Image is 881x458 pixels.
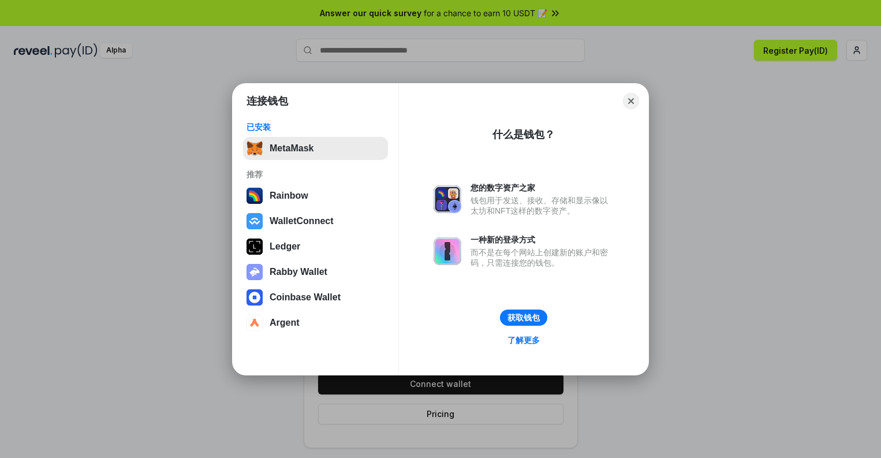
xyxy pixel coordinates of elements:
button: Close [623,93,639,109]
img: svg+xml,%3Csvg%20xmlns%3D%22http%3A%2F%2Fwww.w3.org%2F2000%2Fsvg%22%20fill%3D%22none%22%20viewBox... [434,237,461,265]
img: svg+xml,%3Csvg%20width%3D%22120%22%20height%3D%22120%22%20viewBox%3D%220%200%20120%20120%22%20fil... [247,188,263,204]
div: 什么是钱包？ [492,128,555,142]
button: Rabby Wallet [243,260,388,284]
a: 了解更多 [501,333,547,348]
img: svg+xml,%3Csvg%20xmlns%3D%22http%3A%2F%2Fwww.w3.org%2F2000%2Fsvg%22%20fill%3D%22none%22%20viewBox... [434,185,461,213]
div: MetaMask [270,143,313,154]
div: 已安装 [247,122,384,132]
button: WalletConnect [243,210,388,233]
div: 钱包用于发送、接收、存储和显示像以太坊和NFT这样的数字资产。 [471,195,614,216]
div: 一种新的登录方式 [471,234,614,245]
div: 了解更多 [507,335,540,345]
button: Coinbase Wallet [243,286,388,309]
div: Rabby Wallet [270,267,327,277]
div: WalletConnect [270,216,334,226]
h1: 连接钱包 [247,94,288,108]
img: svg+xml,%3Csvg%20xmlns%3D%22http%3A%2F%2Fwww.w3.org%2F2000%2Fsvg%22%20width%3D%2228%22%20height%3... [247,239,263,255]
img: svg+xml,%3Csvg%20xmlns%3D%22http%3A%2F%2Fwww.w3.org%2F2000%2Fsvg%22%20fill%3D%22none%22%20viewBox... [247,264,263,280]
img: svg+xml,%3Csvg%20width%3D%2228%22%20height%3D%2228%22%20viewBox%3D%220%200%2028%2028%22%20fill%3D... [247,315,263,331]
button: Rainbow [243,184,388,207]
div: Coinbase Wallet [270,292,341,303]
button: MetaMask [243,137,388,160]
div: 您的数字资产之家 [471,183,614,193]
button: Ledger [243,235,388,258]
img: svg+xml,%3Csvg%20fill%3D%22none%22%20height%3D%2233%22%20viewBox%3D%220%200%2035%2033%22%20width%... [247,140,263,157]
button: 获取钱包 [500,310,547,326]
div: Argent [270,318,300,328]
button: Argent [243,311,388,334]
div: 获取钱包 [507,312,540,323]
div: 而不是在每个网站上创建新的账户和密码，只需连接您的钱包。 [471,247,614,268]
img: svg+xml,%3Csvg%20width%3D%2228%22%20height%3D%2228%22%20viewBox%3D%220%200%2028%2028%22%20fill%3D... [247,289,263,306]
div: 推荐 [247,169,384,180]
div: Rainbow [270,191,308,201]
img: svg+xml,%3Csvg%20width%3D%2228%22%20height%3D%2228%22%20viewBox%3D%220%200%2028%2028%22%20fill%3D... [247,213,263,229]
div: Ledger [270,241,300,252]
